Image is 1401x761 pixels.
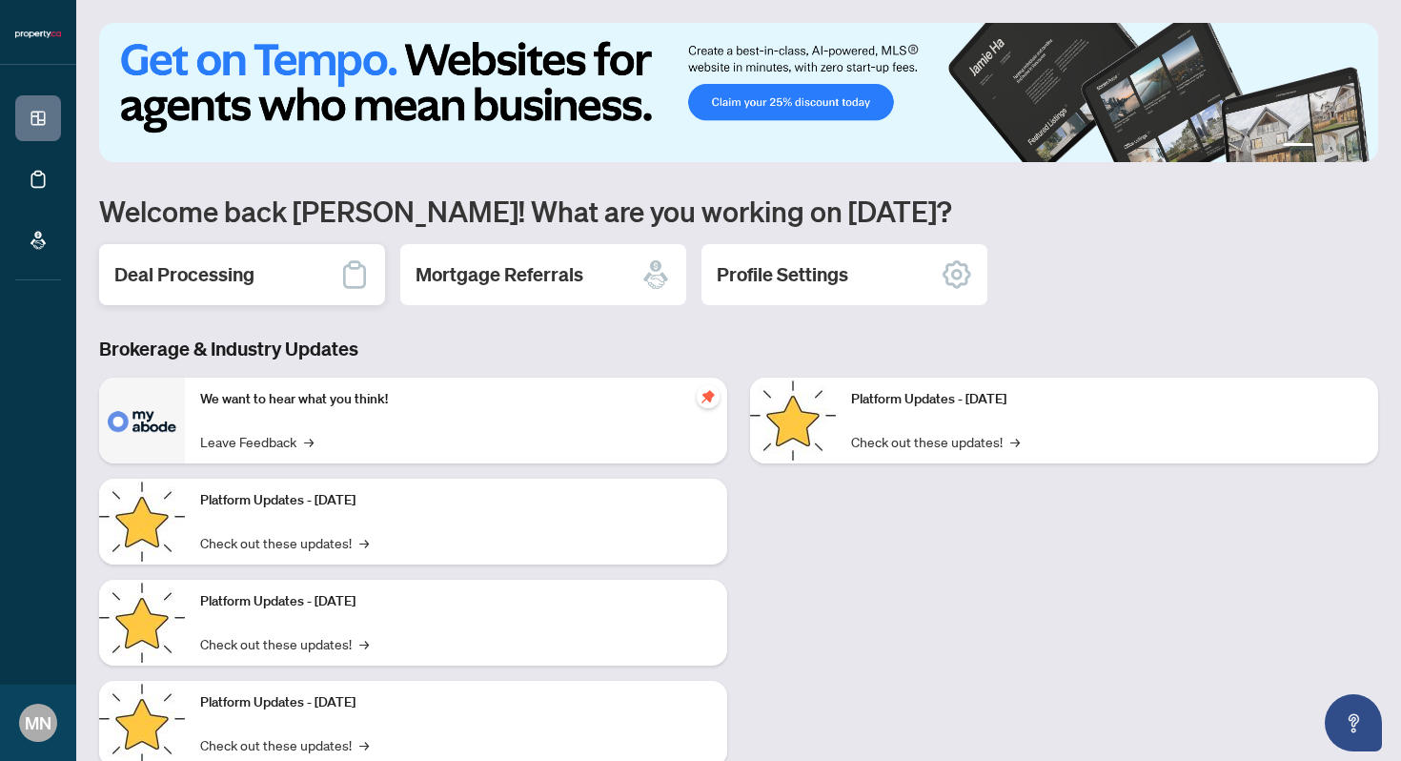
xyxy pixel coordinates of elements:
p: We want to hear what you think! [200,389,712,410]
h2: Profile Settings [717,261,848,288]
img: Platform Updates - July 21, 2025 [99,580,185,666]
img: We want to hear what you think! [99,378,185,463]
a: Check out these updates!→ [200,734,369,755]
span: → [359,734,369,755]
span: MN [25,710,51,736]
span: → [359,633,369,654]
p: Platform Updates - [DATE] [200,490,712,511]
h1: Welcome back [PERSON_NAME]! What are you working on [DATE]? [99,193,1378,229]
a: Leave Feedback→ [200,431,314,452]
button: 2 [1321,143,1329,151]
a: Check out these updates!→ [851,431,1020,452]
p: Platform Updates - [DATE] [200,692,712,713]
span: → [1010,431,1020,452]
a: Check out these updates!→ [200,633,369,654]
p: Platform Updates - [DATE] [851,389,1363,410]
h2: Deal Processing [114,261,254,288]
a: Check out these updates!→ [200,532,369,553]
button: 1 [1283,143,1313,151]
img: Platform Updates - June 23, 2025 [750,378,836,463]
button: Open asap [1325,694,1382,751]
span: pushpin [697,385,720,408]
img: logo [15,29,61,40]
p: Platform Updates - [DATE] [200,591,712,612]
span: → [359,532,369,553]
button: 4 [1351,143,1359,151]
h2: Mortgage Referrals [416,261,583,288]
span: → [304,431,314,452]
h3: Brokerage & Industry Updates [99,336,1378,362]
button: 3 [1336,143,1344,151]
img: Slide 0 [99,23,1378,162]
img: Platform Updates - September 16, 2025 [99,479,185,565]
